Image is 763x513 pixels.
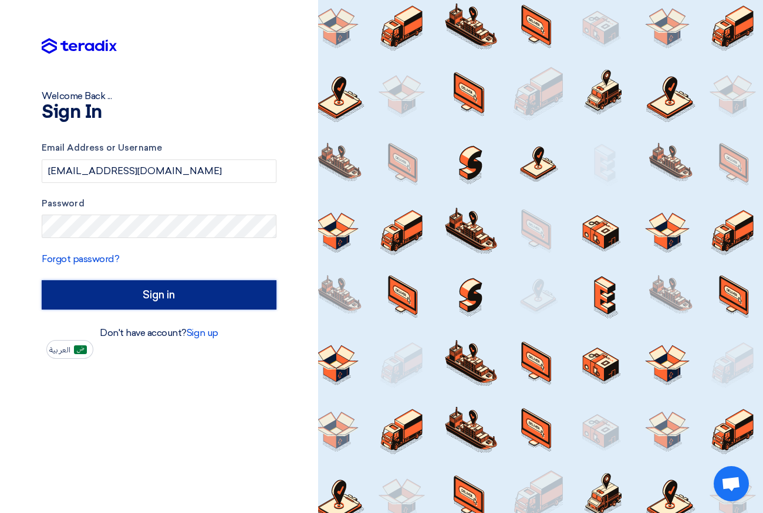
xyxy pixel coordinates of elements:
a: Sign up [187,327,218,338]
label: Password [42,197,276,210]
div: Open chat [714,466,749,501]
h1: Sign In [42,103,276,122]
span: العربية [49,346,70,354]
input: Enter your business email or username [42,159,276,183]
img: ar-AR.png [74,345,87,354]
a: Forgot password? [42,253,119,264]
div: Welcome Back ... [42,89,276,103]
button: العربية [46,340,93,359]
img: Teradix logo [42,38,117,55]
input: Sign in [42,280,276,310]
label: Email Address or Username [42,141,276,155]
div: Don't have account? [42,326,276,340]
